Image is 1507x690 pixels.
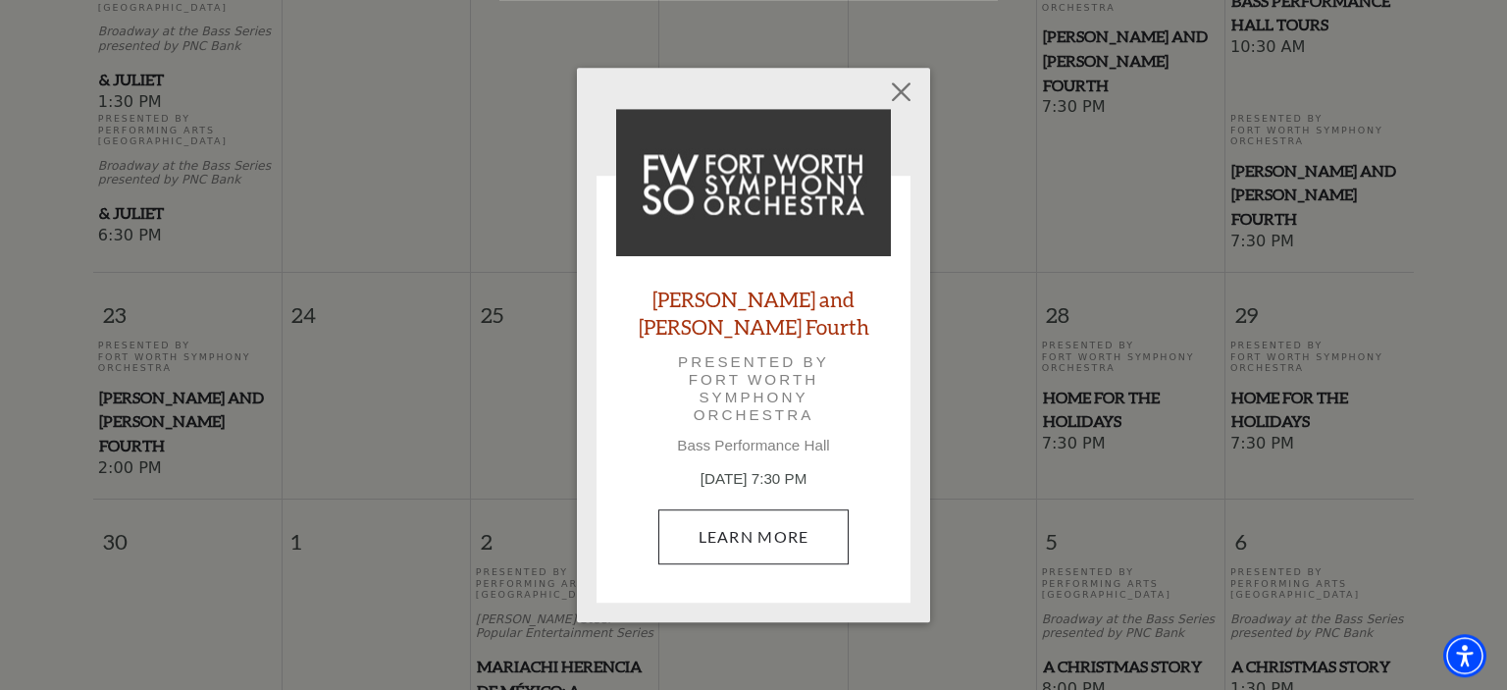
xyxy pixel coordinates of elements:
div: Accessibility Menu [1443,634,1486,677]
p: Bass Performance Hall [616,437,891,454]
a: [PERSON_NAME] and [PERSON_NAME] Fourth [616,286,891,339]
p: Presented by Fort Worth Symphony Orchestra [644,353,863,425]
img: Mozart and Mahler's Fourth [616,109,891,256]
p: [DATE] 7:30 PM [616,468,891,491]
a: November 21, 7:30 PM Learn More [658,509,850,564]
button: Close [883,73,920,110]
